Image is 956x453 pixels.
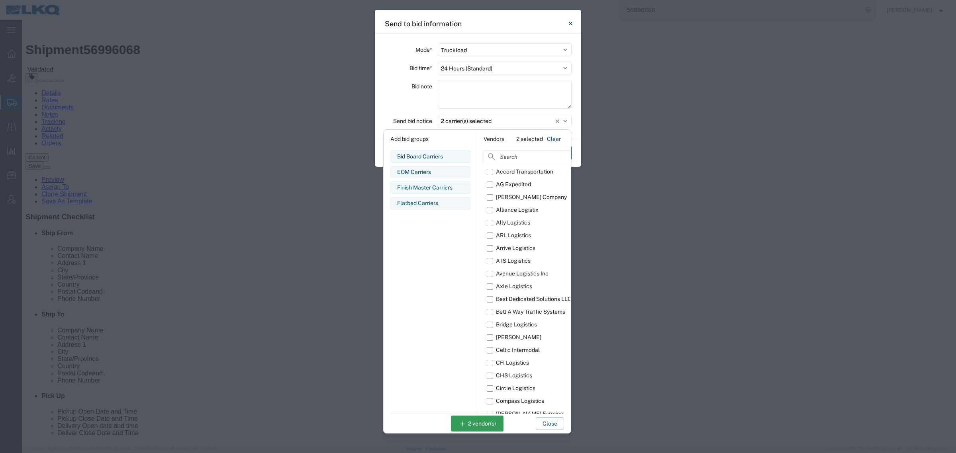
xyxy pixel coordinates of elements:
button: 2 carrier(s) selected [438,115,572,127]
h4: Send to bid information [385,18,462,29]
div: Vendors [484,135,504,143]
button: Close [562,16,578,31]
div: 2 selected [516,135,543,143]
div: Bid Board Carriers [397,152,464,161]
input: Search [484,150,609,163]
button: Clear [544,133,564,146]
div: Add bid groups [390,133,470,146]
label: Mode [415,43,432,56]
label: Send bid notice [393,115,432,127]
label: Bid note [411,80,432,93]
label: Bid time [409,62,432,74]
